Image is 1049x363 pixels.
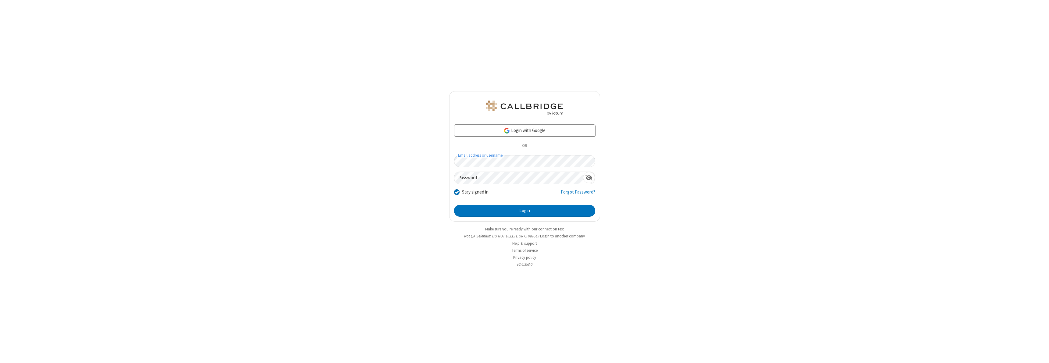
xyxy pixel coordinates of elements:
a: Make sure you're ready with our connection test [485,226,564,232]
img: QA Selenium DO NOT DELETE OR CHANGE [485,101,564,115]
button: Login to another company [540,233,585,239]
a: Terms of service [512,248,538,253]
iframe: Chat [1034,347,1044,359]
a: Forgot Password? [561,189,595,200]
img: google-icon.png [503,127,510,134]
button: Login [454,205,595,217]
span: OR [520,142,529,150]
input: Password [454,172,583,184]
a: Privacy policy [513,255,536,260]
label: Stay signed in [462,189,489,196]
li: Not QA Selenium DO NOT DELETE OR CHANGE? [449,233,600,239]
div: Show password [583,172,595,183]
a: Login with Google [454,124,595,137]
a: Help & support [512,241,537,246]
li: v2.6.353.0 [449,262,600,267]
input: Email address or username [454,155,595,167]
